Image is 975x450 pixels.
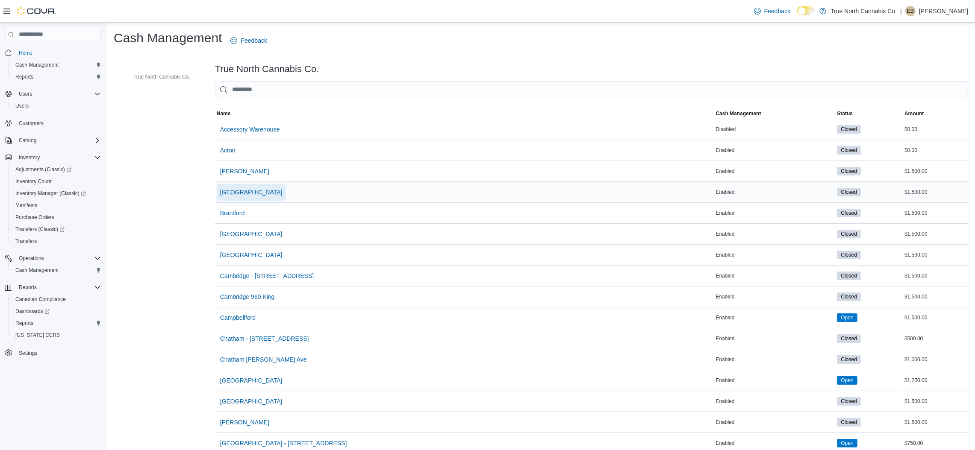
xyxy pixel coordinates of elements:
[837,272,860,280] span: Closed
[12,318,37,328] a: Reports
[837,376,857,385] span: Open
[12,60,101,70] span: Cash Management
[837,292,860,301] span: Closed
[12,164,101,175] span: Adjustments (Classic)
[19,91,32,97] span: Users
[15,102,29,109] span: Users
[12,212,58,222] a: Purchase Orders
[15,152,43,163] button: Inventory
[841,418,857,426] span: Closed
[714,438,836,448] div: Enabled
[15,61,59,68] span: Cash Management
[227,32,270,49] a: Feedback
[217,163,273,180] button: [PERSON_NAME]
[2,152,104,164] button: Inventory
[220,251,283,259] span: [GEOGRAPHIC_DATA]
[841,251,857,259] span: Closed
[12,200,41,210] a: Manifests
[903,166,968,176] div: $1,500.00
[9,293,104,305] button: Canadian Compliance
[9,223,104,235] a: Transfers (Classic)
[714,292,836,302] div: Enabled
[841,293,857,301] span: Closed
[19,350,37,356] span: Settings
[837,397,860,406] span: Closed
[12,176,55,187] a: Inventory Count
[714,208,836,218] div: Enabled
[9,175,104,187] button: Inventory Count
[15,152,101,163] span: Inventory
[714,396,836,406] div: Enabled
[764,7,790,15] span: Feedback
[12,72,37,82] a: Reports
[841,146,857,154] span: Closed
[15,267,59,274] span: Cash Management
[837,230,860,238] span: Closed
[903,271,968,281] div: $1,500.00
[9,264,104,276] button: Cash Management
[903,208,968,218] div: $1,500.00
[15,348,41,358] a: Settings
[15,47,101,58] span: Home
[841,188,857,196] span: Closed
[9,100,104,112] button: Users
[12,188,101,199] span: Inventory Manager (Classic)
[217,351,310,368] button: Chatham [PERSON_NAME] Ave
[714,124,836,134] div: Disabled
[12,101,32,111] a: Users
[714,354,836,365] div: Enabled
[15,118,101,129] span: Customers
[841,167,857,175] span: Closed
[220,376,283,385] span: [GEOGRAPHIC_DATA]
[12,200,101,210] span: Manifests
[837,146,860,155] span: Closed
[9,199,104,211] button: Manifests
[903,438,968,448] div: $750.00
[903,124,968,134] div: $0.00
[841,356,857,363] span: Closed
[15,166,71,173] span: Adjustments (Classic)
[220,334,309,343] span: Chatham - [STREET_ADDRESS]
[903,187,968,197] div: $1,500.00
[133,73,190,80] span: True North Cannabis Co.
[837,167,860,175] span: Closed
[220,418,269,427] span: [PERSON_NAME]
[12,294,69,304] a: Canadian Compliance
[15,253,101,263] span: Operations
[15,282,101,292] span: Reports
[217,330,312,347] button: Chatham - [STREET_ADDRESS]
[12,72,101,82] span: Reports
[841,209,857,217] span: Closed
[114,29,222,47] h1: Cash Management
[217,205,248,222] button: Brantford
[121,72,194,82] button: True North Cannabis Co.
[9,71,104,83] button: Reports
[714,166,836,176] div: Enabled
[797,6,815,15] input: Dark Mode
[714,313,836,323] div: Enabled
[9,164,104,175] a: Adjustments (Classic)
[217,225,286,243] button: [GEOGRAPHIC_DATA]
[714,229,836,239] div: Enabled
[15,48,36,58] a: Home
[19,284,37,291] span: Reports
[217,184,286,201] button: [GEOGRAPHIC_DATA]
[19,255,44,262] span: Operations
[837,418,860,427] span: Closed
[903,396,968,406] div: $1,500.00
[837,188,860,196] span: Closed
[15,214,54,221] span: Purchase Orders
[220,272,314,280] span: Cambridge - [STREET_ADDRESS]
[217,309,259,326] button: Campbellford
[12,306,101,316] span: Dashboards
[220,209,245,217] span: Brantford
[15,89,35,99] button: Users
[15,253,47,263] button: Operations
[12,294,101,304] span: Canadian Compliance
[9,317,104,329] button: Reports
[12,164,75,175] a: Adjustments (Classic)
[903,145,968,155] div: $0.00
[903,417,968,427] div: $1,500.00
[9,329,104,341] button: [US_STATE] CCRS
